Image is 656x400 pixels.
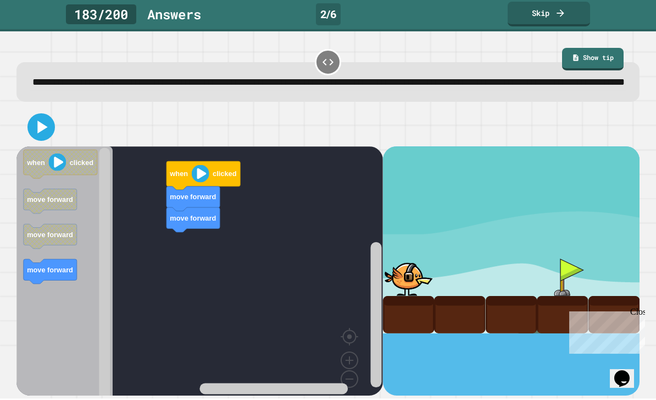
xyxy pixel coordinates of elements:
div: Chat with us now!Close [4,4,76,70]
div: 183 / 200 [66,6,136,25]
a: Skip [508,3,590,28]
a: Show tip [562,49,624,72]
text: move forward [170,215,216,223]
text: when [26,160,45,168]
text: clicked [213,171,236,179]
text: move forward [27,197,73,205]
text: clicked [70,160,93,168]
div: 2 / 6 [316,4,341,26]
text: move forward [27,232,73,240]
iframe: chat widget [610,356,645,389]
div: Blockly Workspace [16,147,383,397]
text: move forward [27,267,73,276]
text: when [169,171,188,179]
iframe: chat widget [565,308,645,355]
text: move forward [170,194,216,202]
div: Answer s [147,6,201,25]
